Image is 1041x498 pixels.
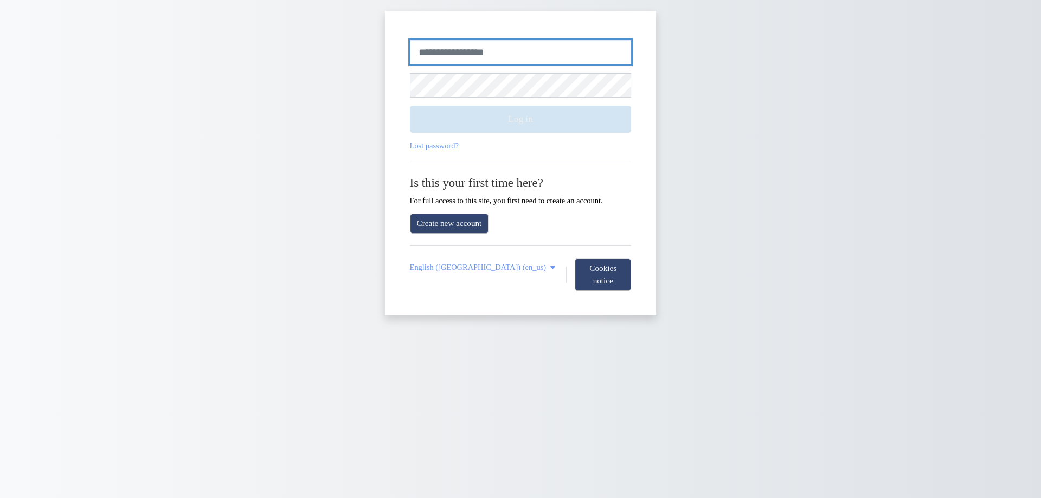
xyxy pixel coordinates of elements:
[410,263,558,272] a: English (United States) ‎(en_us)‎
[410,214,489,234] a: Create new account
[410,106,632,133] button: Log in
[575,258,631,291] button: Cookies notice
[410,176,632,190] h2: Is this your first time here?
[410,176,632,205] div: For full access to this site, you first need to create an account.
[410,141,459,150] a: Lost password?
